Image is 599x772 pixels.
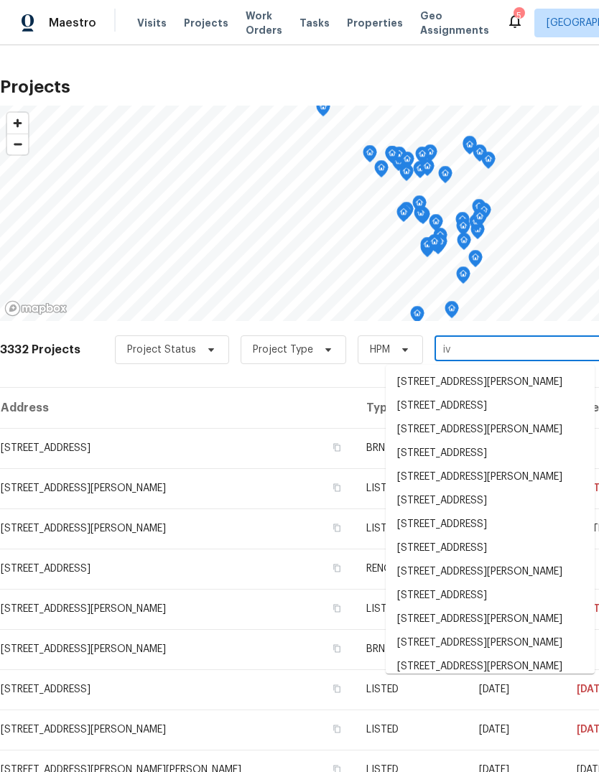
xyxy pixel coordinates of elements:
div: Map marker [429,214,443,236]
li: [STREET_ADDRESS] [386,442,595,465]
div: Map marker [316,99,330,121]
div: Map marker [473,209,487,231]
div: Map marker [477,203,491,225]
td: LISTED [355,669,468,710]
span: HPM [370,343,390,357]
span: Project Type [253,343,313,357]
div: Map marker [455,212,470,234]
button: Zoom in [7,113,28,134]
div: Map marker [385,146,399,168]
button: Copy Address [330,642,343,655]
span: Visits [137,16,167,30]
div: Map marker [400,152,414,174]
button: Copy Address [330,602,343,615]
div: Map marker [481,152,496,174]
a: Mapbox homepage [4,300,68,317]
div: 5 [514,9,524,23]
td: RENOVATION [355,549,468,589]
div: Map marker [423,144,437,167]
div: Map marker [415,147,429,169]
div: Map marker [457,233,471,255]
li: [STREET_ADDRESS][PERSON_NAME] [386,608,595,631]
div: Map marker [399,164,414,186]
td: BRN [355,629,468,669]
div: Map marker [438,166,452,188]
span: Tasks [299,18,330,28]
li: [STREET_ADDRESS][PERSON_NAME] [386,655,595,679]
td: LISTED [355,468,468,508]
li: [STREET_ADDRESS][PERSON_NAME] [386,465,595,489]
button: Copy Address [330,521,343,534]
span: Properties [347,16,403,30]
input: Search projects [435,339,599,361]
button: Zoom out [7,134,28,154]
button: Copy Address [330,481,343,494]
th: Type [355,388,468,428]
div: Map marker [463,136,477,158]
div: Map marker [420,159,435,181]
td: BRN [355,428,468,468]
div: Map marker [463,137,477,159]
div: Map marker [427,234,442,256]
div: Map marker [472,199,486,221]
div: Map marker [445,301,459,323]
li: [STREET_ADDRESS][PERSON_NAME] [386,371,595,394]
button: Copy Address [330,722,343,735]
li: [STREET_ADDRESS][PERSON_NAME] [386,560,595,584]
div: Map marker [420,237,435,259]
span: Projects [184,16,228,30]
td: [DATE] [468,669,565,710]
button: Copy Address [330,562,343,575]
span: Geo Assignments [420,9,489,37]
td: LISTED [355,589,468,629]
li: [STREET_ADDRESS] [386,513,595,536]
div: Map marker [468,250,483,272]
div: Map marker [473,144,487,167]
div: Map marker [456,218,470,241]
div: Map marker [433,228,447,250]
span: Maestro [49,16,96,30]
div: Map marker [396,205,411,227]
div: Map marker [363,145,377,167]
li: [STREET_ADDRESS][PERSON_NAME] [386,631,595,655]
li: [STREET_ADDRESS] [386,536,595,560]
td: LISTED [355,710,468,750]
div: Map marker [399,202,414,224]
div: Map marker [410,306,424,328]
li: [STREET_ADDRESS] [386,489,595,513]
button: Copy Address [330,682,343,695]
div: Map marker [374,160,389,182]
li: [STREET_ADDRESS] [386,394,595,418]
span: Work Orders [246,9,282,37]
td: [DATE] [468,710,565,750]
li: [STREET_ADDRESS][PERSON_NAME] [386,418,595,442]
div: Map marker [456,266,470,289]
div: Map marker [392,147,407,169]
li: [STREET_ADDRESS] [386,584,595,608]
div: Map marker [412,195,427,218]
button: Copy Address [330,441,343,454]
span: Project Status [127,343,196,357]
td: LISTED [355,508,468,549]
